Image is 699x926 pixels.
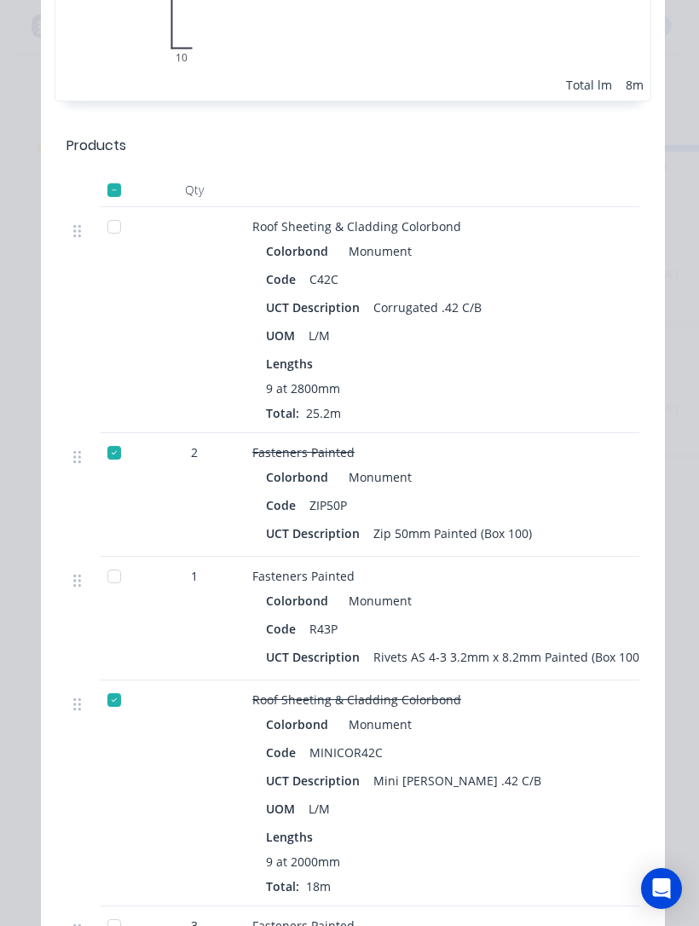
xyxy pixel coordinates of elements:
div: Colorbond [266,465,335,489]
div: Colorbond [266,239,335,263]
div: UCT Description [266,295,367,320]
div: UCT Description [266,768,367,793]
div: Rivets AS 4-3 3.2mm x 8.2mm Painted (Box 100) [367,645,650,669]
div: ZIP50P [303,493,354,518]
div: Monument [342,239,412,263]
div: Corrugated .42 C/B [367,295,488,320]
div: Colorbond [266,712,335,737]
span: 18m [299,878,338,894]
span: Lengths [266,355,313,373]
div: R43P [303,616,344,641]
span: 1 [191,567,198,585]
span: Fasteners Painted [252,444,355,460]
div: UCT Description [266,645,367,669]
span: Total: [266,405,299,421]
div: Code [266,267,303,292]
div: Code [266,740,303,765]
span: 9 at 2000mm [266,853,340,871]
div: 8m [626,76,644,94]
div: Code [266,616,303,641]
span: Lengths [266,828,313,846]
div: Qty [143,173,246,207]
span: Roof Sheeting & Cladding Colorbond [252,692,461,708]
div: Colorbond [266,588,335,613]
div: UOM [266,323,302,348]
div: L/M [302,796,337,821]
div: UOM [266,796,302,821]
div: MINICOR42C [303,740,390,765]
div: Monument [342,588,412,613]
div: UCT Description [266,521,367,546]
div: Total lm [566,76,612,94]
div: L/M [302,323,337,348]
div: Monument [342,712,412,737]
div: Mini [PERSON_NAME] .42 C/B [367,768,548,793]
div: Code [266,493,303,518]
div: Open Intercom Messenger [641,868,682,909]
span: Fasteners Painted [252,568,355,584]
div: Products [66,136,126,156]
span: Roof Sheeting & Cladding Colorbond [252,218,461,234]
span: 25.2m [299,405,348,421]
div: Monument [342,465,412,489]
span: Total: [266,878,299,894]
div: C42C [303,267,345,292]
span: 9 at 2800mm [266,379,340,397]
span: 2 [191,443,198,461]
div: Zip 50mm Painted (Box 100) [367,521,539,546]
